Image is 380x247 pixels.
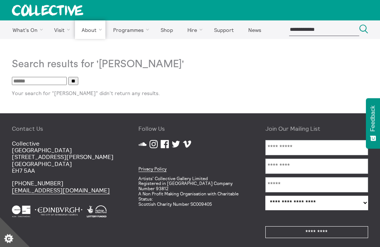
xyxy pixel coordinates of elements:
[138,166,167,172] a: Privacy Policy
[12,125,115,132] h4: Contact Us
[12,205,30,217] img: Creative Scotland
[35,205,82,217] img: City Of Edinburgh Council White
[207,20,240,39] a: Support
[107,20,153,39] a: Programmes
[12,140,115,174] p: Collective [GEOGRAPHIC_DATA] [STREET_ADDRESS][PERSON_NAME] [GEOGRAPHIC_DATA] EH7 5AA
[265,125,368,132] h4: Join Our Mailing List
[154,20,179,39] a: Shop
[12,179,63,187] a: [PHONE_NUMBER]
[12,58,368,70] h1: Search results for '[PERSON_NAME]'
[12,186,110,194] a: [EMAIL_ADDRESS][DOMAIN_NAME]
[138,176,241,207] p: Artists' Collective Gallery Limited Registered in [GEOGRAPHIC_DATA] Company Number 93812 A Non Pr...
[6,20,46,39] a: What's On
[138,125,241,132] h4: Follow Us
[75,20,105,39] a: About
[370,105,376,131] span: Feedback
[366,98,380,149] button: Feedback - Show survey
[12,90,368,96] p: Your search for “[PERSON_NAME]” didn’t return any results.
[87,205,107,217] img: Heritage Lottery Fund
[48,20,74,39] a: Visit
[181,20,206,39] a: Hire
[242,20,268,39] a: News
